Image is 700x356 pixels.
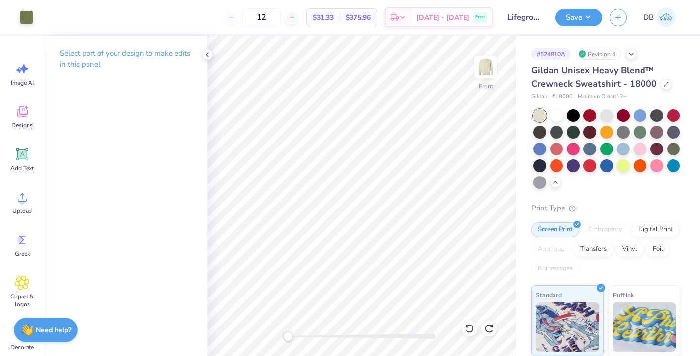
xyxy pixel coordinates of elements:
div: Rhinestones [531,262,579,276]
img: Standard [536,302,599,352]
a: DB [639,7,680,27]
span: Free [475,14,485,21]
span: Minimum Order: 12 + [578,93,627,101]
span: $31.33 [313,12,334,23]
div: Transfers [574,242,613,257]
input: Untitled Design [500,7,548,27]
span: Decorate [10,343,34,351]
div: Accessibility label [283,331,293,341]
img: Puff Ink [613,302,676,352]
span: Gildan Unisex Heavy Blend™ Crewneck Sweatshirt - 18000 [531,64,657,89]
span: Clipart & logos [6,293,38,308]
div: Applique [531,242,571,257]
span: DB [643,12,654,23]
div: Revision 4 [576,48,621,60]
strong: Need help? [36,326,71,335]
div: Embroidery [582,222,629,237]
span: Puff Ink [613,290,634,300]
input: – – [242,8,281,26]
span: Image AI [11,79,34,87]
div: Foil [646,242,670,257]
span: Designs [11,121,33,129]
p: Select part of your design to make edits in this panel [60,48,192,70]
div: Print Type [531,203,680,214]
div: Digital Print [632,222,679,237]
div: Front [479,82,493,90]
span: [DATE] - [DATE] [416,12,469,23]
button: Save [555,9,602,26]
span: Upload [12,207,32,215]
span: Standard [536,290,562,300]
span: Add Text [10,164,34,172]
div: # 524810A [531,48,571,60]
div: Screen Print [531,222,579,237]
div: Vinyl [616,242,643,257]
span: Greek [15,250,30,258]
span: # 18000 [552,93,573,101]
img: Front [476,57,496,77]
span: Gildan [531,93,547,101]
span: $375.96 [346,12,371,23]
img: Druzilla Beaver [656,7,676,27]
